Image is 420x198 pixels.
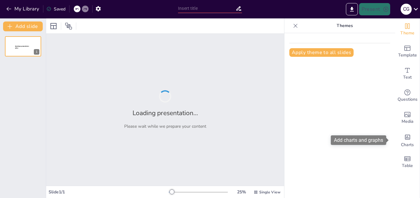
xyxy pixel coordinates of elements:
[346,3,358,15] button: Export to PowerPoint
[401,3,412,15] button: C G
[395,18,420,41] div: Change the overall theme
[289,48,354,57] button: Apply theme to all slides
[124,123,206,129] p: Please wait while we prepare your content
[395,85,420,107] div: Get real-time input from your audience
[395,63,420,85] div: Add text boxes
[398,52,417,59] span: Template
[331,135,386,145] div: Add charts and graphs
[15,45,29,49] span: Sendsteps presentation editor
[395,41,420,63] div: Add ready made slides
[3,21,43,31] button: Add slide
[34,49,39,55] div: 1
[300,18,389,33] p: Themes
[234,189,249,195] div: 25 %
[402,162,413,169] span: Table
[5,4,42,14] button: My Library
[178,4,236,13] input: Insert title
[5,36,41,56] div: 1
[49,189,169,195] div: Slide 1 / 1
[395,129,420,151] div: Add charts and graphs
[403,74,412,81] span: Text
[401,4,412,15] div: C G
[395,151,420,173] div: Add a table
[49,21,58,31] div: Layout
[395,107,420,129] div: Add images, graphics, shapes or video
[401,142,414,148] span: Charts
[359,3,390,15] button: Present
[65,22,72,30] span: Position
[398,96,418,103] span: Questions
[402,118,414,125] span: Media
[46,6,65,12] div: Saved
[133,109,198,117] h2: Loading presentation...
[400,30,414,37] span: Theme
[259,190,280,195] span: Single View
